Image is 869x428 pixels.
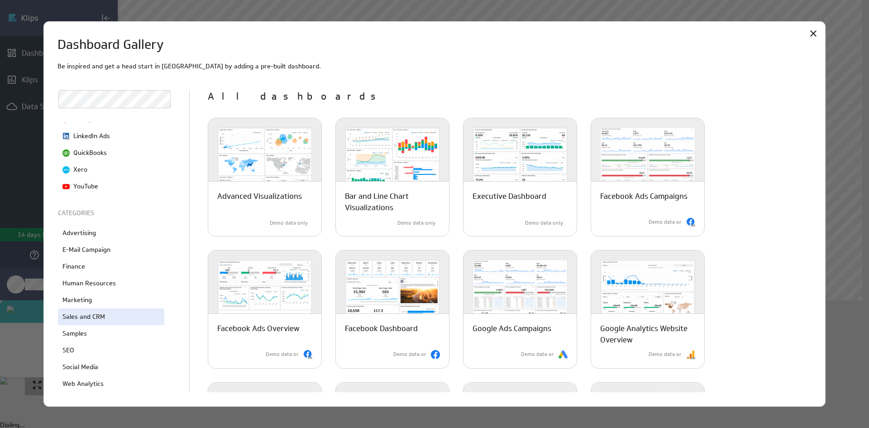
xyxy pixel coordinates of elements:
img: image7114667537295097211.png [62,183,70,190]
img: Facebook [431,350,440,359]
p: Marketing [62,295,92,305]
img: facebook_dashboard-light-600x400.png [336,250,449,332]
img: facebook_ads_dashboard-light-600x400.png [208,250,321,332]
p: YouTube [73,182,98,191]
p: All dashboards [208,90,811,104]
p: Demo data or [649,218,682,226]
p: Facebook Ads Campaigns [600,191,688,202]
p: Web Analytics [62,379,104,389]
img: image3155776258136118639.png [62,166,70,173]
p: Demo data only [397,219,435,227]
p: Social Media [62,362,98,372]
img: Google Ads [559,350,568,359]
p: QuickBooks [73,148,107,158]
p: Executive Dashboard [473,191,546,202]
p: LinkedIn Ads [73,131,110,141]
img: facebook_ads_campaigns-light-600x400.png [591,118,704,200]
img: executive_dashboard-light-600x400.png [463,118,577,200]
img: Facebook Ads [686,218,695,227]
p: Xero [73,165,87,174]
p: Sales and CRM [62,312,105,322]
h1: Dashboard Gallery [57,35,164,54]
p: Demo data or [521,351,554,358]
p: Human Resources [62,279,116,288]
p: Advanced Visualizations [217,191,302,202]
p: Demo data only [270,219,308,227]
p: Be inspired and get a head start in [GEOGRAPHIC_DATA] by adding a pre-built dashboard. [57,62,812,71]
p: Finance [62,262,85,271]
p: E-Mail Campaign [62,245,110,255]
p: Google Ads Campaigns [473,323,551,334]
img: image1858912082062294012.png [62,133,70,140]
img: Google Analytics 4 [686,350,695,359]
p: Demo data only [525,219,563,227]
p: Demo data or [649,351,682,358]
img: image5502353411254158712.png [62,149,70,157]
p: Facebook Dashboard [345,323,418,334]
img: ga_website_overview-light-600x400.png [591,250,704,332]
img: google_ads_performance-light-600x400.png [463,250,577,332]
p: Facebook Ads Overview [217,323,300,334]
p: Demo data or [393,351,426,358]
p: Bar and Line Chart Visualizations [345,191,440,213]
img: bar_line_chart-light-600x400.png [336,118,449,200]
p: Demo data or [266,351,299,358]
p: Samples [62,329,87,338]
p: CATEGORIES [58,208,167,218]
p: Advertising [62,228,96,238]
p: Google Analytics Website Overview [600,323,695,346]
img: advanced_visualizations-light-600x400.png [208,118,321,200]
p: SEO [62,346,74,355]
div: Close [806,26,821,41]
img: Facebook Ads [303,350,312,359]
